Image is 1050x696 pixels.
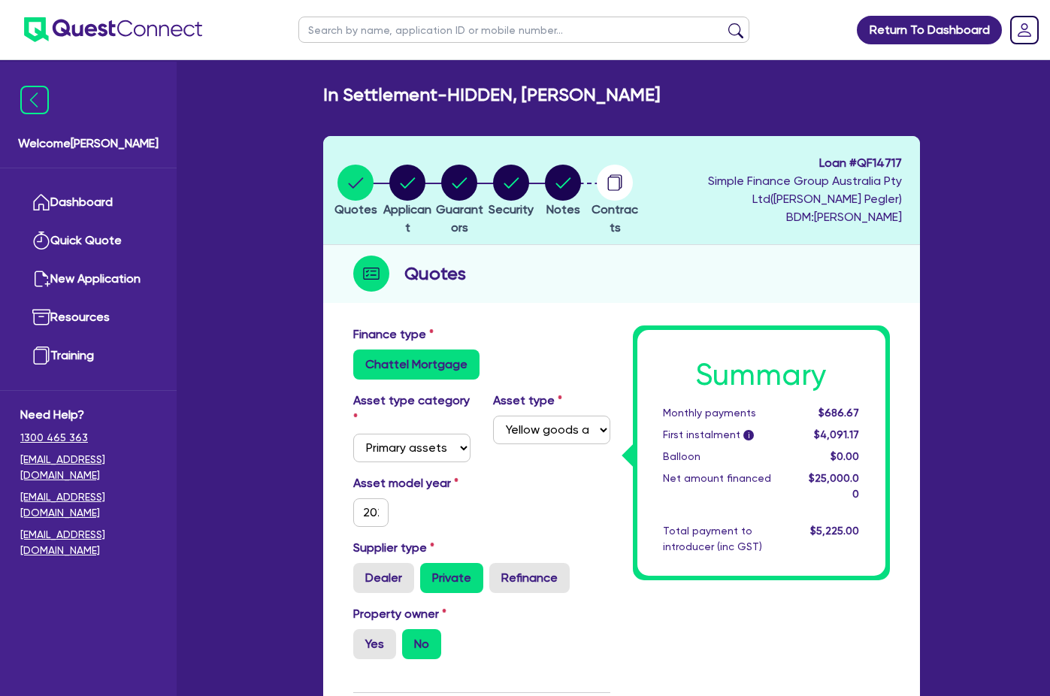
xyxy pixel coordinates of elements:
a: Quick Quote [20,222,156,260]
a: Dropdown toggle [1005,11,1044,50]
label: Refinance [489,563,570,593]
img: quest-connect-logo-blue [24,17,202,42]
button: Notes [544,164,582,219]
img: resources [32,308,50,326]
a: Dashboard [20,183,156,222]
span: Contracts [592,202,638,235]
a: [EMAIL_ADDRESS][DOMAIN_NAME] [20,527,156,558]
h2: In Settlement - HIDDEN, [PERSON_NAME] [323,84,660,106]
span: Simple Finance Group Australia Pty Ltd ( [PERSON_NAME] Pegler ) [708,174,902,206]
span: $25,000.00 [809,472,859,500]
button: Contracts [589,164,641,238]
span: $4,091.17 [814,428,859,440]
img: icon-menu-close [20,86,49,114]
label: Asset model year [342,474,482,492]
span: Welcome [PERSON_NAME] [18,135,159,153]
span: Need Help? [20,406,156,424]
img: training [32,346,50,365]
button: Quotes [334,164,378,219]
div: First instalment [652,427,798,443]
div: Total payment to introducer (inc GST) [652,523,798,555]
label: Chattel Mortgage [353,350,480,380]
h1: Summary [663,357,860,393]
button: Security [488,164,534,219]
span: $686.67 [819,407,859,419]
span: Notes [546,202,580,216]
a: Resources [20,298,156,337]
button: Applicant [382,164,434,238]
label: Yes [353,629,396,659]
a: Training [20,337,156,375]
img: new-application [32,270,50,288]
label: Private [420,563,483,593]
span: Loan # QF14717 [645,154,902,172]
span: Security [489,202,534,216]
input: Search by name, application ID or mobile number... [298,17,749,43]
label: Dealer [353,563,414,593]
span: Quotes [334,202,377,216]
span: $0.00 [831,450,859,462]
span: Applicant [383,202,431,235]
span: $5,225.00 [810,525,859,537]
img: step-icon [353,256,389,292]
label: Asset type [493,392,562,410]
span: BDM: [PERSON_NAME] [645,208,902,226]
label: Property owner [353,605,446,623]
div: Balloon [652,449,798,465]
label: Asset type category [353,392,471,428]
div: Net amount financed [652,471,798,502]
a: New Application [20,260,156,298]
label: Finance type [353,325,434,343]
a: [EMAIL_ADDRESS][DOMAIN_NAME] [20,489,156,521]
button: Guarantors [434,164,486,238]
a: [EMAIL_ADDRESS][DOMAIN_NAME] [20,452,156,483]
span: Guarantors [436,202,483,235]
span: i [743,430,754,440]
div: Monthly payments [652,405,798,421]
tcxspan: Call 1300 465 363 via 3CX [20,431,88,443]
h2: Quotes [404,260,466,287]
label: No [402,629,441,659]
img: quick-quote [32,231,50,250]
a: Return To Dashboard [857,16,1002,44]
label: Supplier type [353,539,434,557]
